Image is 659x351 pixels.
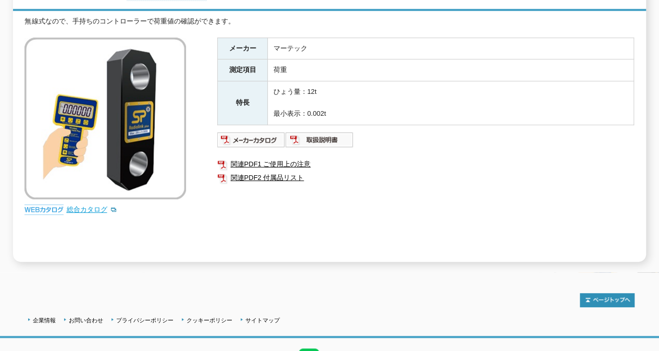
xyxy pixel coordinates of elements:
img: トップページへ [580,293,635,307]
td: 荷重 [268,59,634,81]
th: メーカー [218,38,268,59]
a: プライバシーポリシー [116,317,173,323]
img: 取扱説明書 [285,131,354,148]
a: 総合カタログ [66,205,117,213]
a: メーカーカタログ [217,138,285,146]
a: クッキーポリシー [186,317,232,323]
img: メーカーカタログ [217,131,285,148]
td: ひょう量：12t 最小表示：0.002t [268,81,634,125]
a: 取扱説明書 [285,138,354,146]
td: マーテック [268,38,634,59]
a: 企業情報 [33,317,56,323]
img: 荷重測定器（無線式ロードセル）ラジオリンク・プラスシリーズ RLP12T [24,38,186,199]
a: 関連PDF1 ご使用上の注意 [217,158,634,171]
th: 特長 [218,81,268,125]
th: 測定項目 [218,59,268,81]
div: 無線式なので、手持ちのコントローラーで荷重値の確認ができます。 [24,16,634,27]
a: 関連PDF2 付属品リスト [217,171,634,185]
img: webカタログ [24,204,64,215]
a: サイトマップ [245,317,280,323]
a: お問い合わせ [69,317,103,323]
